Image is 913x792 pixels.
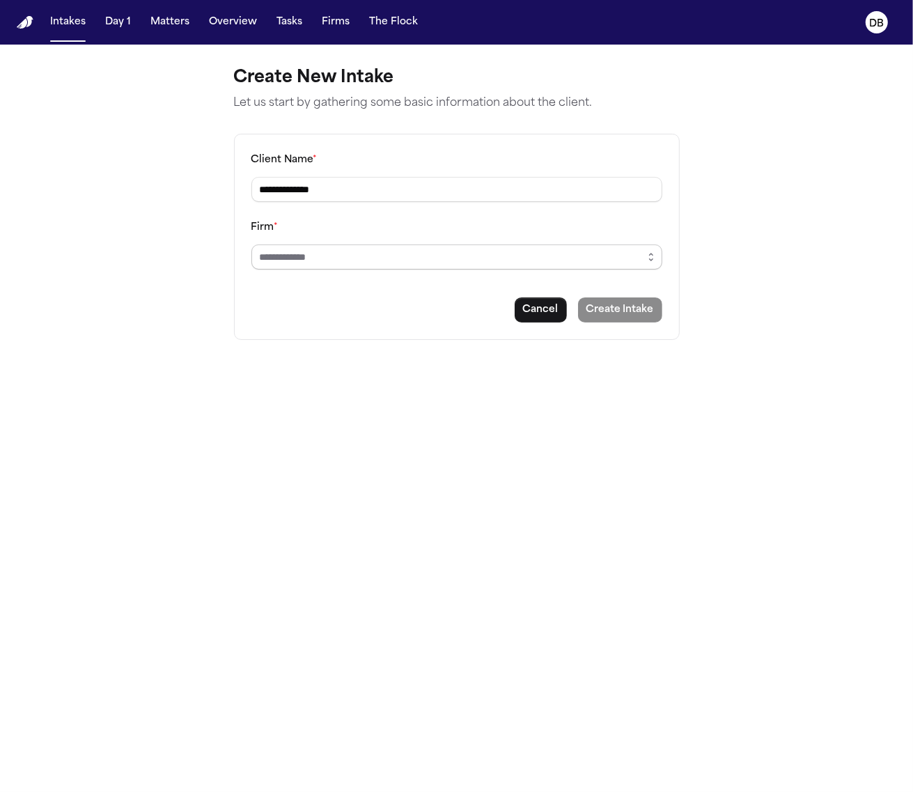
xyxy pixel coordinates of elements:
[17,16,33,29] img: Finch Logo
[234,95,680,111] p: Let us start by gathering some basic information about the client.
[251,222,279,233] label: Firm
[234,67,680,89] h1: Create New Intake
[251,155,318,165] label: Client Name
[100,10,136,35] button: Day 1
[578,297,662,323] button: Create intake
[203,10,263,35] button: Overview
[45,10,91,35] button: Intakes
[17,16,33,29] a: Home
[316,10,355,35] button: Firms
[251,177,662,202] input: Client name
[364,10,423,35] button: The Flock
[145,10,195,35] button: Matters
[251,244,662,270] input: Select a firm
[271,10,308,35] button: Tasks
[515,297,567,323] button: Cancel intake creation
